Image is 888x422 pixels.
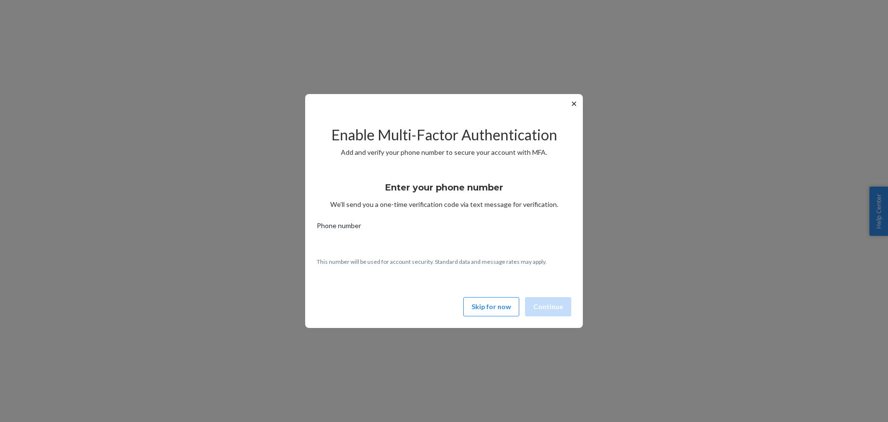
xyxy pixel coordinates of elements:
span: Phone number [317,221,361,234]
h3: Enter your phone number [385,181,503,194]
button: ✕ [569,98,579,109]
p: This number will be used for account security. Standard data and message rates may apply. [317,258,571,266]
p: Add and verify your phone number to secure your account with MFA. [317,148,571,157]
h2: Enable Multi-Factor Authentication [317,127,571,143]
button: Continue [525,297,571,316]
button: Skip for now [463,297,519,316]
div: We’ll send you a one-time verification code via text message for verification. [317,174,571,209]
